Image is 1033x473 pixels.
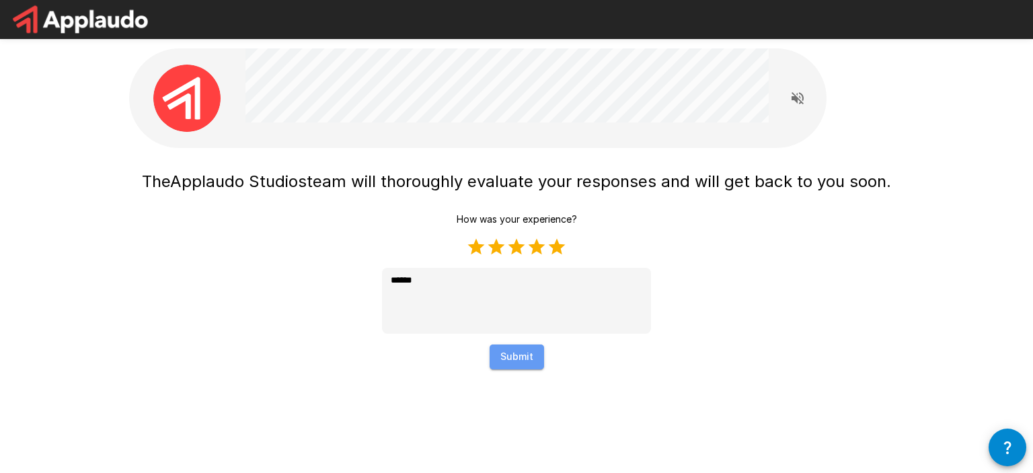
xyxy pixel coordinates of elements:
[784,85,811,112] button: Read questions aloud
[490,344,544,369] button: Submit
[142,172,170,191] span: The
[153,65,221,132] img: applaudo_avatar.png
[170,172,307,191] span: Applaudo Studios
[307,172,891,191] span: team will thoroughly evaluate your responses and will get back to you soon.
[457,213,577,226] p: How was your experience?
